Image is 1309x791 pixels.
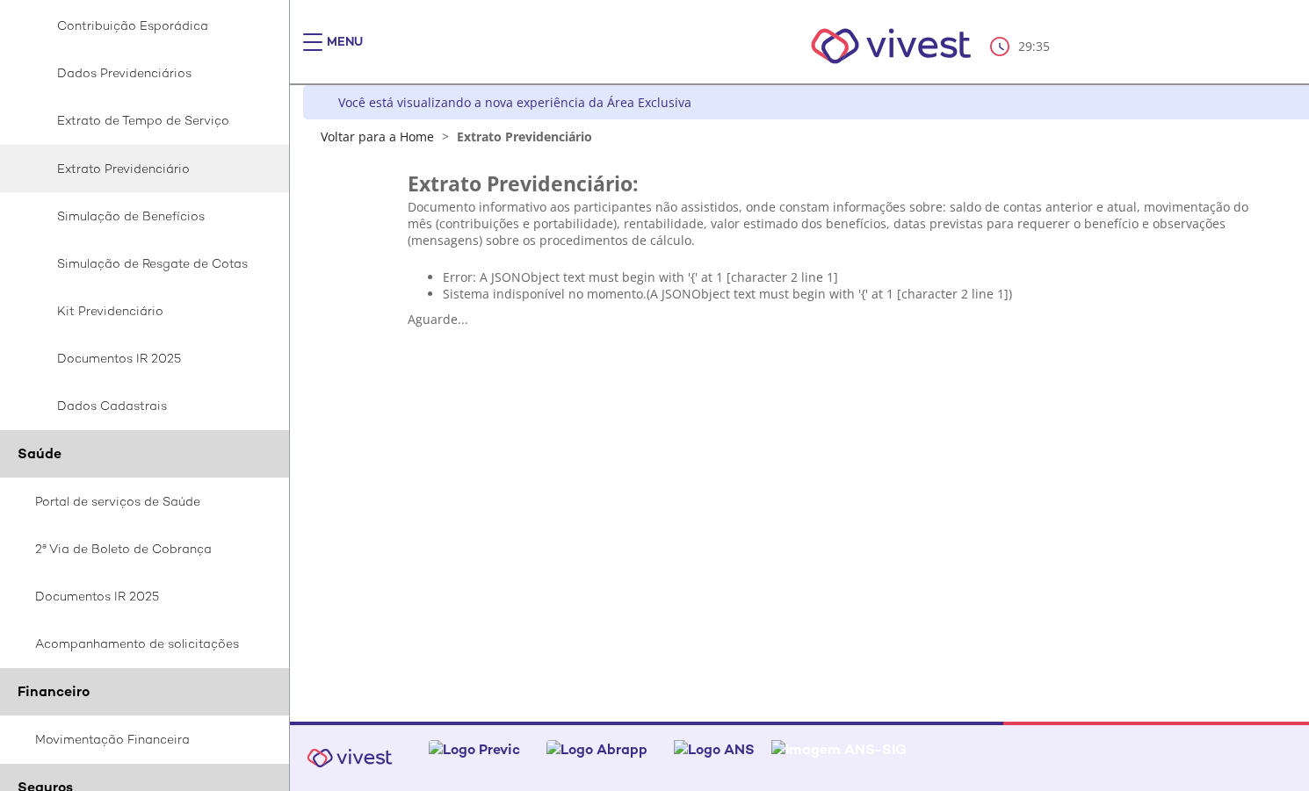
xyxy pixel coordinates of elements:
span: Contribuição Esporádica [35,15,249,36]
p: Documento informativo aos participantes não assistidos, onde constam informações sobre: saldo de ... [408,198,1275,248]
span: Saúde [18,444,61,463]
img: Vivest [792,9,991,83]
img: Logo Previc [429,740,520,759]
span: Extrato de Tempo de Serviço [35,110,249,131]
span: Sistema indisponível no momento.(A JSONObject text must begin with '{' at 1 [character 2 line 1]) [443,285,1012,302]
span: > [438,128,453,145]
img: Vivest [297,738,402,778]
footer: Vivest [290,722,1309,791]
img: Logo Abrapp [546,740,647,759]
span: Dados Previdenciários [35,62,249,83]
span: Simulação de Resgate de Cotas [35,253,249,274]
span: Financeiro [18,682,90,701]
a: Voltar para a Home [321,128,434,145]
span: Extrato Previdenciário [457,128,592,145]
span: Kit Previdenciário [35,300,249,321]
div: Você está visualizando a nova experiência da Área Exclusiva [338,94,691,111]
div: Menu [327,33,363,68]
span: Extrato Previdenciário [35,158,249,179]
h2: Extrato Previdenciário: [408,169,1275,198]
div: : [990,37,1053,56]
span: Documentos IR 2025 [35,348,249,369]
span: Simulação de Benefícios [35,205,249,227]
span: Dados Cadastrais [35,395,249,416]
span: 35 [1036,38,1050,54]
img: Logo ANS [674,740,755,759]
span: 29 [1018,38,1032,54]
img: Imagem ANS-SIG [771,740,907,759]
span: Error: A JSONObject text must begin with '{' at 1 [character 2 line 1] [443,269,838,285]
